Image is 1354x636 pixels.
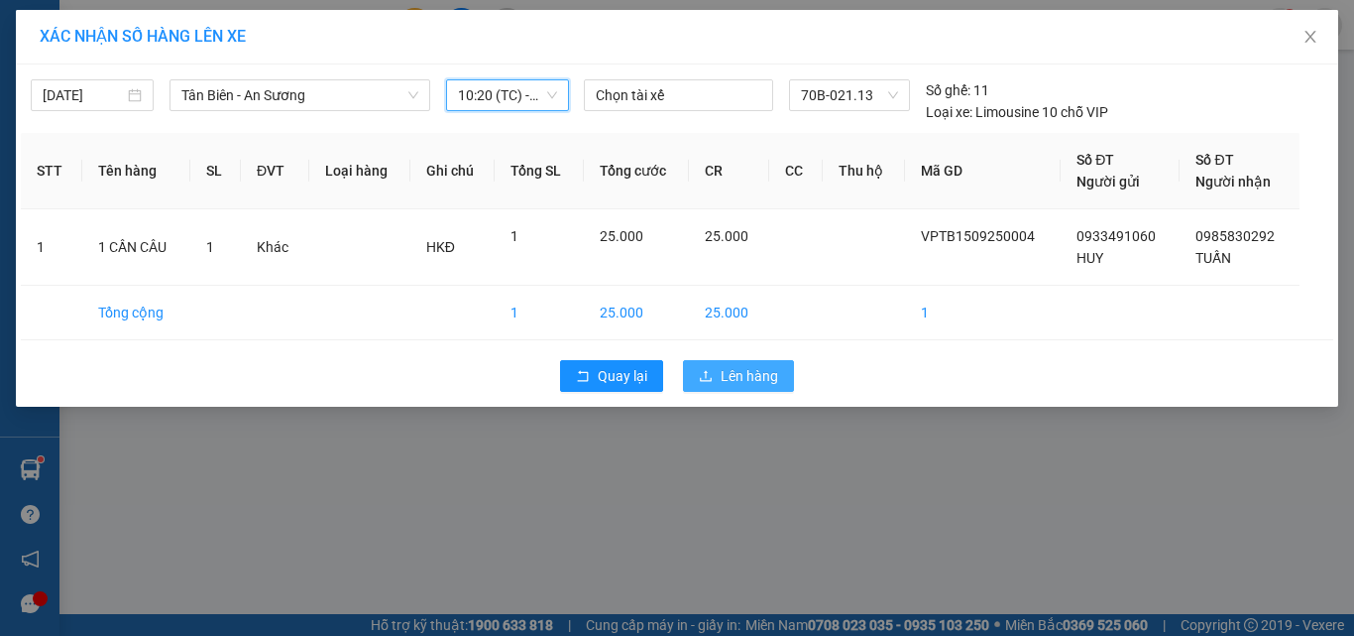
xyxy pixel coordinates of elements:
span: Quay lại [598,365,647,387]
td: 1 [21,209,82,286]
td: Khác [241,209,309,286]
th: Tổng cước [584,133,689,209]
td: Tổng cộng [82,286,189,340]
th: SL [190,133,242,209]
img: logo [7,12,95,99]
th: Thu hộ [823,133,905,209]
span: 0985830292 [1195,228,1275,244]
span: 01 Võ Văn Truyện, KP.1, Phường 2 [157,60,273,84]
span: Loại xe: [926,101,972,123]
span: 1 [206,239,214,255]
span: Số ĐT [1076,152,1114,168]
span: Hotline: 19001152 [157,88,243,100]
button: rollbackQuay lại [560,360,663,392]
span: HUY [1076,250,1103,266]
th: STT [21,133,82,209]
span: 10:20 (TC) - 70B-021.13 [458,80,557,110]
span: TUẤN [1195,250,1231,266]
button: uploadLên hàng [683,360,794,392]
span: Người gửi [1076,174,1140,190]
th: ĐVT [241,133,309,209]
td: 1 [495,286,583,340]
th: Ghi chú [410,133,496,209]
div: 11 [926,79,989,101]
td: 25.000 [584,286,689,340]
th: CC [769,133,823,209]
td: 1 CẦN CÂU [82,209,189,286]
td: 1 [905,286,1062,340]
span: close [1302,29,1318,45]
span: HKĐ [426,239,455,255]
span: XÁC NHẬN SỐ HÀNG LÊN XE [40,27,246,46]
span: down [407,89,419,101]
span: Bến xe [GEOGRAPHIC_DATA] [157,32,267,57]
span: 09:07:59 [DATE] [44,144,121,156]
span: ----------------------------------------- [54,107,243,123]
td: 25.000 [689,286,770,340]
th: Tổng SL [495,133,583,209]
span: Tân Biên - An Sương [181,80,418,110]
span: [PERSON_NAME]: [6,128,207,140]
div: Limousine 10 chỗ VIP [926,101,1108,123]
span: rollback [576,369,590,385]
th: Loại hàng [309,133,410,209]
strong: ĐỒNG PHƯỚC [157,11,272,28]
span: upload [699,369,713,385]
th: Tên hàng [82,133,189,209]
span: In ngày: [6,144,121,156]
span: 25.000 [705,228,748,244]
span: 1 [510,228,518,244]
span: 25.000 [600,228,643,244]
span: Số ghế: [926,79,970,101]
span: Số ĐT [1195,152,1233,168]
span: 70B-021.13 [801,80,898,110]
button: Close [1283,10,1338,65]
span: VPTB1509250004 [921,228,1035,244]
span: Người nhận [1195,174,1271,190]
input: 15/09/2025 [43,84,124,106]
span: VPTB1509250004 [99,126,208,141]
th: Mã GD [905,133,1062,209]
th: CR [689,133,770,209]
span: Lên hàng [721,365,778,387]
span: 0933491060 [1076,228,1156,244]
